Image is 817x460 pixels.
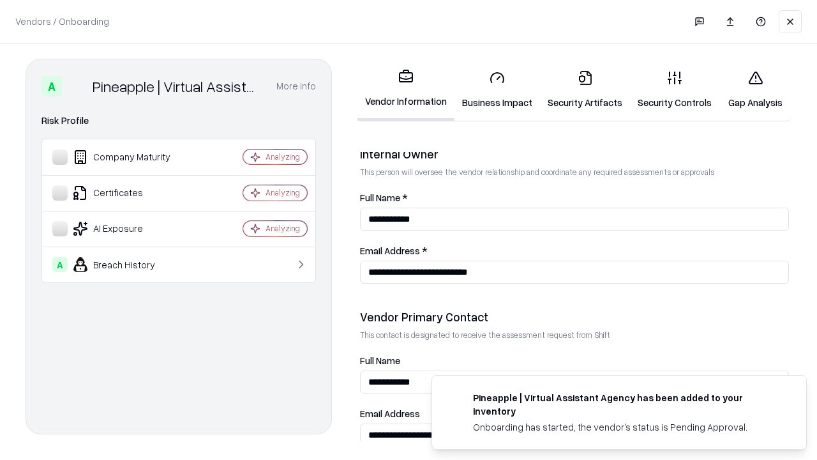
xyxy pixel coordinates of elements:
label: Email Address * [360,246,789,256]
div: Pineapple | Virtual Assistant Agency has been added to your inventory [473,391,776,418]
label: Full Name [360,356,789,365]
div: AI Exposure [52,221,205,236]
div: Risk Profile [41,113,316,128]
div: Vendor Primary Contact [360,309,789,325]
p: This person will oversee the vendor relationship and coordinate any required assessments or appro... [360,167,789,178]
div: Breach History [52,257,205,272]
div: Internal Owner [360,146,789,162]
div: Analyzing [266,187,300,198]
div: Certificates [52,185,205,201]
a: Gap Analysis [719,60,791,119]
img: Pineapple | Virtual Assistant Agency [67,76,87,96]
p: This contact is designated to receive the assessment request from Shift [360,330,789,341]
div: Analyzing [266,223,300,234]
a: Security Artifacts [540,60,630,119]
div: A [41,76,62,96]
button: More info [276,75,316,98]
div: Pineapple | Virtual Assistant Agency [93,76,261,96]
label: Email Address [360,409,789,418]
img: trypineapple.com [447,391,463,406]
label: Full Name * [360,193,789,203]
a: Business Impact [454,60,540,119]
div: Analyzing [266,151,300,162]
div: A [52,257,68,272]
div: Company Maturity [52,149,205,165]
a: Vendor Information [357,59,454,121]
div: Onboarding has started, the vendor's status is Pending Approval. [473,420,776,434]
a: Security Controls [630,60,719,119]
p: Vendors / Onboarding [15,15,109,28]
